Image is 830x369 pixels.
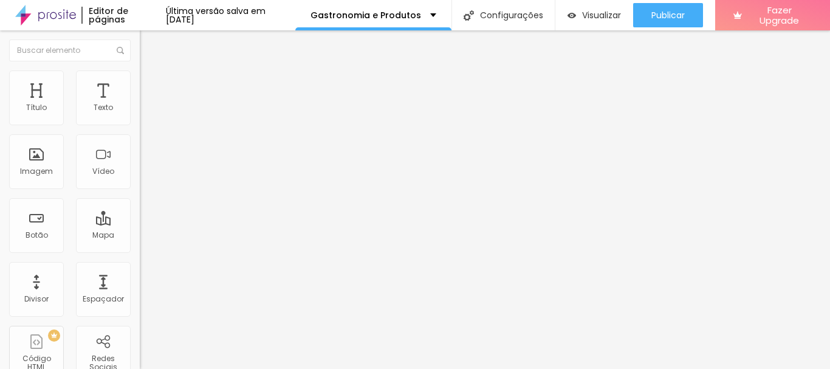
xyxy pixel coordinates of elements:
[26,231,48,240] div: Botão
[651,10,685,20] span: Publicar
[464,10,474,21] img: Icone
[9,40,131,61] input: Buscar elemento
[568,10,577,21] img: view-1.svg
[166,7,295,24] div: Última versão salva em [DATE]
[310,11,421,19] p: Gastronomia e Produtos
[633,3,703,27] button: Publicar
[117,47,124,54] img: Icone
[26,103,47,112] div: Título
[24,295,49,303] div: Divisor
[83,295,124,303] div: Espaçador
[92,167,114,176] div: Vídeo
[555,3,634,27] button: Visualizar
[94,103,113,112] div: Texto
[92,231,114,240] div: Mapa
[747,5,812,26] span: Fazer Upgrade
[20,167,53,176] div: Imagem
[582,10,621,20] span: Visualizar
[81,7,166,24] div: Editor de páginas
[140,30,830,369] iframe: Editor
